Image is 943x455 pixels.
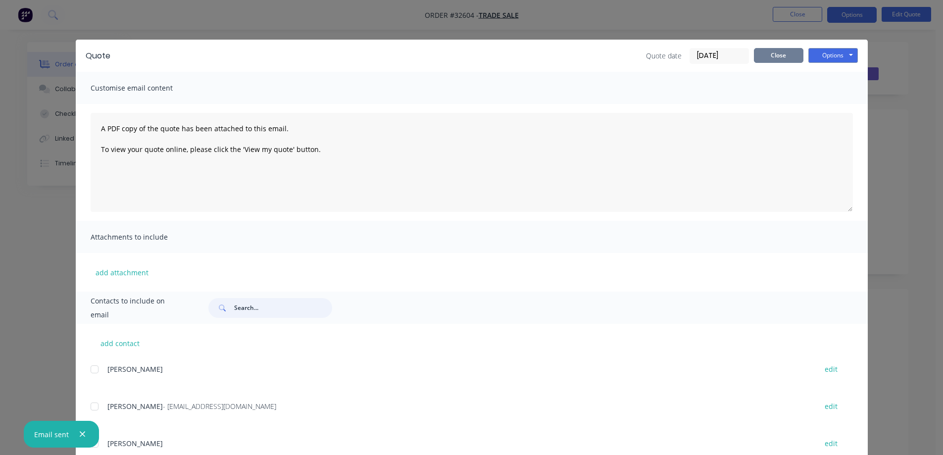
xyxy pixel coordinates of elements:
[754,48,803,63] button: Close
[646,51,682,61] span: Quote date
[163,402,276,411] span: - [EMAIL_ADDRESS][DOMAIN_NAME]
[91,265,153,280] button: add attachment
[91,294,184,322] span: Contacts to include on email
[107,402,163,411] span: [PERSON_NAME]
[34,429,69,440] div: Email sent
[819,362,844,376] button: edit
[91,336,150,351] button: add contact
[91,113,853,212] textarea: A PDF copy of the quote has been attached to this email. To view your quote online, please click ...
[86,50,110,62] div: Quote
[91,230,199,244] span: Attachments to include
[91,81,199,95] span: Customise email content
[234,298,332,318] input: Search...
[819,437,844,450] button: edit
[107,364,163,374] span: [PERSON_NAME]
[107,439,163,448] span: [PERSON_NAME]
[808,48,858,63] button: Options
[819,400,844,413] button: edit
